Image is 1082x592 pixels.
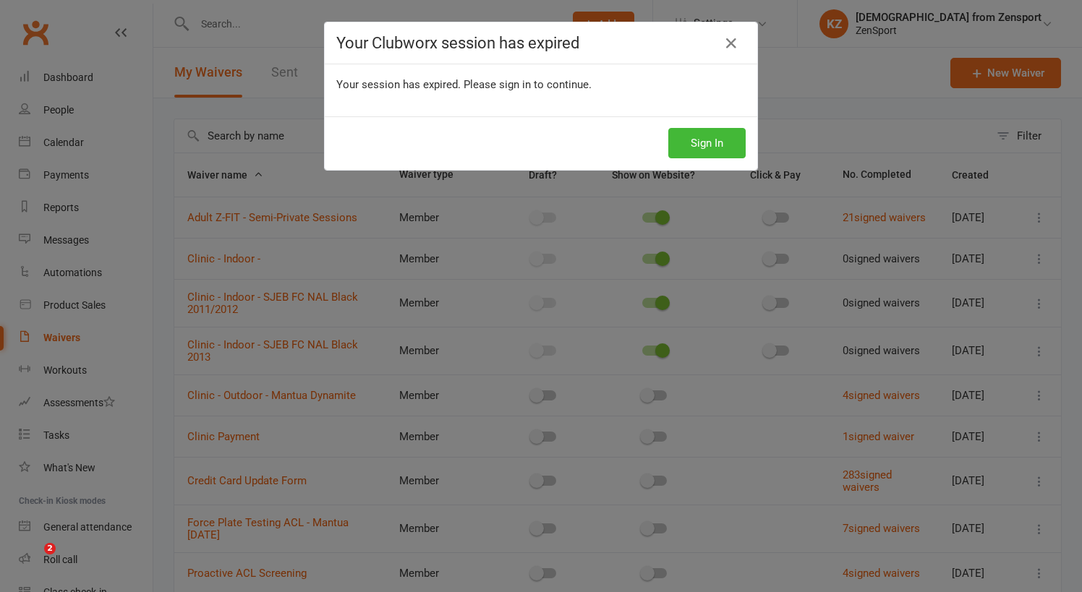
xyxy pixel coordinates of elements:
[14,543,49,578] iframe: Intercom live chat
[336,34,746,52] h4: Your Clubworx session has expired
[720,32,743,55] a: Close
[44,543,56,554] span: 2
[336,78,592,91] span: Your session has expired. Please sign in to continue.
[668,128,746,158] button: Sign In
